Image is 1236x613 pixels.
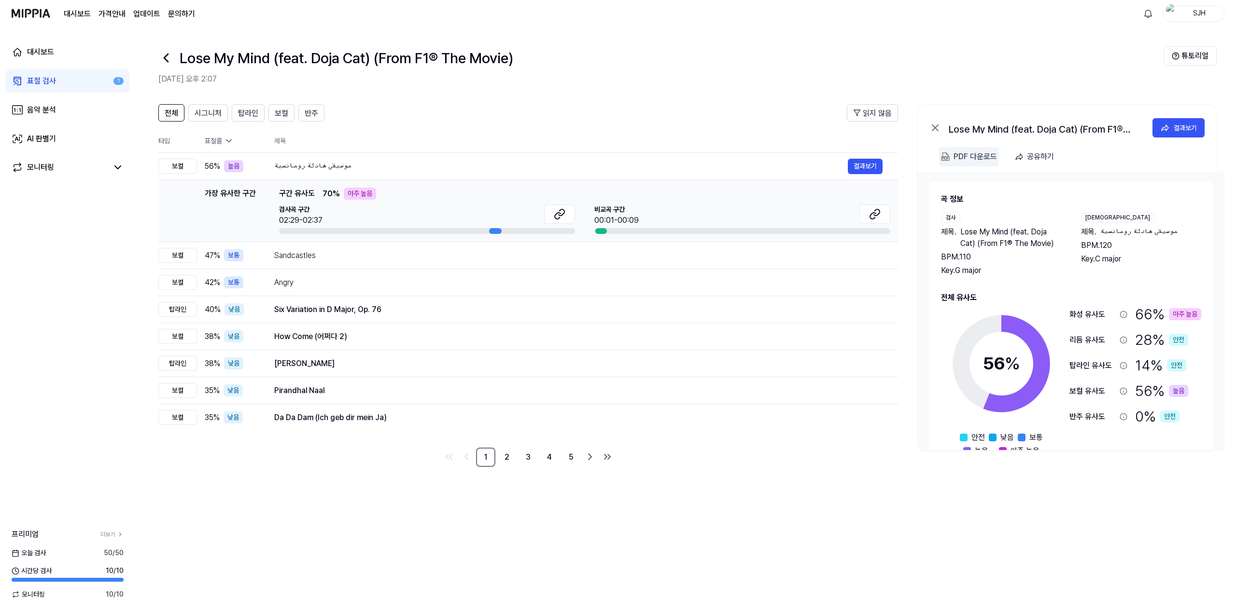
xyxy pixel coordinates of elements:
div: 결과보기 [1174,123,1197,133]
div: AI 판별기 [27,133,56,145]
div: 보컬 [158,275,197,290]
a: 1 [476,448,495,467]
div: 반주 유사도 [1069,411,1116,422]
img: profile [1166,4,1178,23]
div: 안전 [1160,410,1180,422]
span: 높음 [975,445,988,457]
button: 읽지 않음 [847,104,898,122]
span: 낮음 [1000,432,1014,443]
span: 모니터링 [12,589,45,599]
span: 탑라인 [238,108,258,119]
a: 문의하기 [168,8,195,20]
span: 35 % [205,385,220,396]
a: Go to next page [582,449,598,464]
a: 대시보드 [64,8,91,20]
div: 28 % [1135,329,1188,351]
span: 10 / 10 [106,566,124,576]
div: 낮음 [225,303,244,315]
span: 검사곡 구간 [279,204,323,215]
span: 10 / 10 [106,589,124,599]
div: 낮음 [224,357,243,369]
span: 아주 높음 [1011,445,1039,457]
h2: 곡 정보 [941,193,1201,205]
div: 66 % [1135,303,1201,325]
div: 공유하기 [1027,150,1054,163]
div: Lose My Mind (feat. Doja Cat) (From F1® The Movie) [949,122,1142,134]
div: Angry [274,277,883,288]
a: 3 [519,448,538,467]
button: 가격안내 [98,8,126,20]
div: 1 [113,77,124,85]
div: 보컬 [158,410,197,425]
span: 안전 [971,432,985,443]
div: 가장 유사한 구간 [205,188,256,234]
span: 오늘 검사 [12,548,46,558]
button: 결과보기 [1152,118,1205,137]
div: [DEMOGRAPHIC_DATA] [1081,213,1154,222]
div: 보컬 [158,159,197,174]
a: 대시보드 [6,41,129,64]
a: AI 판별기 [6,127,129,150]
th: 제목 [274,129,898,152]
span: 제목 . [941,226,956,249]
a: Go to first page [441,449,457,464]
img: 알림 [1142,8,1154,19]
button: 시그니처 [188,104,228,122]
div: Sandcastles [274,250,883,261]
div: 보컬 유사도 [1069,385,1116,397]
div: 아주 높음 [344,188,376,200]
button: 튜토리얼 [1164,46,1217,66]
span: 시간당 검사 [12,566,52,576]
div: 보컬 [158,248,197,263]
div: 안전 [1169,334,1188,346]
div: Six Variation in D Major, Op. 76 [274,304,883,315]
div: How Come (어쩌다 2) [274,331,883,342]
a: 업데이트 [133,8,160,20]
h2: [DATE] 오후 2:07 [158,73,1164,85]
button: profileSJH [1163,5,1224,22]
div: 탑라인 [158,356,197,371]
div: 화성 유사도 [1069,309,1116,320]
div: 보통 [224,249,243,261]
div: Key. C major [1081,253,1202,265]
div: Da Da Dam (Ich geb dir mein Ja) [274,412,883,423]
button: 탑라인 [232,104,265,122]
div: 리듬 유사도 [1069,334,1116,346]
div: 모니터링 [27,162,54,173]
div: 아주 높음 [1169,308,1201,320]
span: 보컬 [275,108,288,119]
div: 높음 [1169,385,1188,397]
span: 38 % [205,331,220,342]
div: 낮음 [224,330,243,342]
span: 전체 [165,108,178,119]
th: 타입 [158,129,197,153]
div: 보컬 [158,329,197,344]
a: 4 [540,448,559,467]
span: 읽지 않음 [863,108,892,119]
div: PDF 다운로드 [954,150,997,163]
span: 35 % [205,412,220,423]
span: Lose My Mind (feat. Doja Cat) (From F1® The Movie) [960,226,1062,249]
div: BPM. 110 [941,251,1062,263]
div: 0 % [1135,406,1180,427]
div: 보통 [224,276,243,288]
div: [PERSON_NAME] [274,358,883,369]
button: 결과보기 [848,159,883,174]
span: 50 / 50 [104,548,124,558]
span: 40 % [205,304,221,315]
div: 안전 [1167,359,1186,371]
div: موسيقى هادئة رومانسية [274,161,848,172]
a: 5 [561,448,580,467]
button: 전체 [158,104,184,122]
span: 47 % [205,250,220,261]
span: % [1005,353,1020,374]
a: 모니터링 [12,162,108,173]
span: موسيقى هادئة رومانسية [1100,226,1178,238]
div: 낮음 [224,411,243,423]
a: Go to previous page [459,449,474,464]
a: 표절 검사1 [6,69,129,93]
div: 보컬 [158,383,197,398]
span: 시그니처 [195,108,222,119]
